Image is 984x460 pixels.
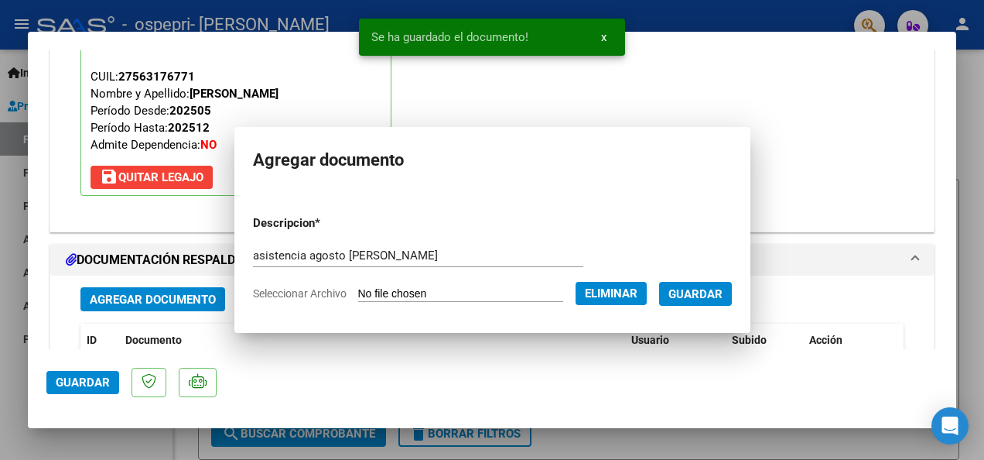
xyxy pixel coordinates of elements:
[576,282,647,305] button: Eliminar
[625,324,726,357] datatable-header-cell: Usuario
[119,324,625,357] datatable-header-cell: Documento
[90,293,216,307] span: Agregar Documento
[91,70,278,152] span: CUIL: Nombre y Apellido: Período Desde: Período Hasta: Admite Dependencia:
[371,29,528,45] span: Se ha guardado el documento!
[91,166,213,189] button: Quitar Legajo
[125,334,182,346] span: Documento
[931,407,969,445] div: Open Intercom Messenger
[809,334,842,346] span: Acción
[46,371,119,394] button: Guardar
[118,68,195,85] div: 27563176771
[659,282,732,306] button: Guardar
[100,170,203,184] span: Quitar Legajo
[66,251,290,269] h1: DOCUMENTACIÓN RESPALDATORIA
[200,138,217,152] strong: NO
[631,334,669,346] span: Usuario
[803,324,880,357] datatable-header-cell: Acción
[50,245,934,276] mat-expansion-panel-header: DOCUMENTACIÓN RESPALDATORIA
[80,12,391,196] p: Legajo preaprobado para Período de Prestación:
[168,121,210,135] strong: 202512
[190,87,278,101] strong: [PERSON_NAME]
[87,334,97,346] span: ID
[253,146,732,175] h2: Agregar documento
[732,334,767,346] span: Subido
[80,324,119,357] datatable-header-cell: ID
[100,167,118,186] mat-icon: save
[601,30,606,44] span: x
[56,376,110,390] span: Guardar
[253,287,347,300] span: Seleccionar Archivo
[726,324,803,357] datatable-header-cell: Subido
[253,215,397,232] p: Descripcion
[668,287,723,301] span: Guardar
[80,287,225,311] button: Agregar Documento
[169,104,211,118] strong: 202505
[585,287,637,300] span: Eliminar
